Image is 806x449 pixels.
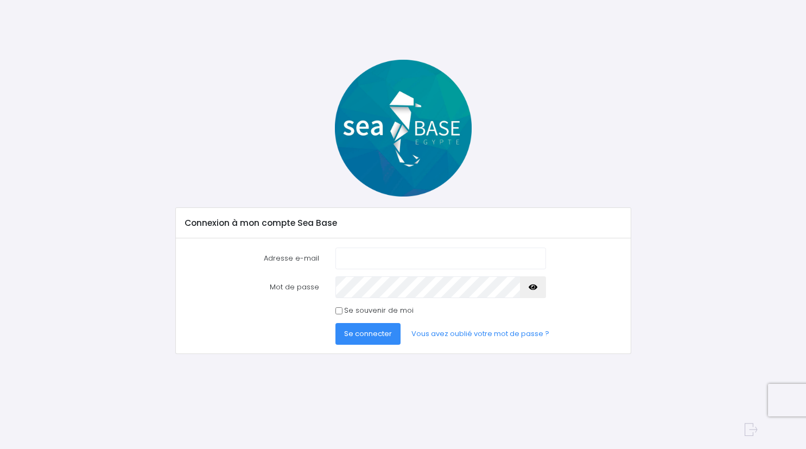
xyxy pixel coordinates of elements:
[176,248,327,269] label: Adresse e-mail
[335,323,401,345] button: Se connecter
[176,208,631,238] div: Connexion à mon compte Sea Base
[344,305,414,316] label: Se souvenir de moi
[403,323,558,345] a: Vous avez oublié votre mot de passe ?
[344,328,392,339] span: Se connecter
[176,276,327,298] label: Mot de passe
